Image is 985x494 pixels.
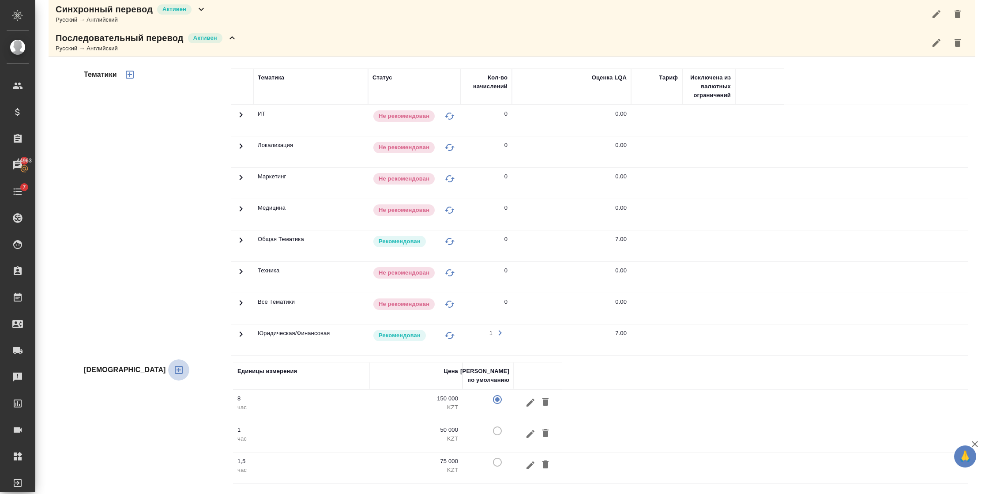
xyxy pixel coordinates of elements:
div: Тематика [258,73,284,82]
p: Не рекомендован [379,268,429,277]
span: Toggle Row Expanded [236,115,246,121]
td: ИТ [253,105,368,136]
td: 0.00 [512,293,631,324]
button: Удалить [538,426,553,442]
button: Удалить [538,394,553,411]
div: [PERSON_NAME] по умолчанию [460,367,509,385]
td: Все Тематики [253,293,368,324]
div: 0 [504,172,508,181]
p: Не рекомендован [379,112,429,121]
button: Изменить статус на "В черном списке" [443,266,456,279]
button: 🙏 [954,445,976,468]
span: Toggle Row Expanded [236,272,246,278]
button: Добавить тематику [119,64,140,85]
td: 0.00 [512,262,631,293]
button: Удалить услугу [947,32,968,53]
button: Открыть работы [492,325,508,340]
p: KZT [374,466,458,475]
div: 0 [504,266,508,275]
div: 0 [504,109,508,118]
button: Удалить [538,457,553,473]
div: Последовательный переводАктивенРусский → Английский [49,28,975,57]
span: 🙏 [958,447,973,466]
p: Активен [162,5,186,14]
p: 8 [237,394,365,403]
span: Toggle Row Expanded [236,240,246,247]
td: 0.00 [512,136,631,167]
div: 0 [504,298,508,306]
span: 44963 [11,156,37,165]
a: 7 [2,181,33,203]
td: Маркетинг [253,168,368,199]
p: KZT [374,403,458,412]
p: Не рекомендован [379,143,429,152]
td: 0.00 [512,168,631,199]
div: 0 [504,141,508,150]
h4: [DEMOGRAPHIC_DATA] [84,365,166,375]
td: Медицина [253,199,368,230]
button: Изменить статус на "В черном списке" [443,204,456,217]
span: 7 [17,183,31,192]
h4: Тематики [84,69,117,80]
div: Исключена из валютных ограничений [687,73,731,100]
button: Удалить услугу [947,4,968,25]
button: Изменить статус на "В черном списке" [443,235,456,248]
p: час [237,466,365,475]
span: Toggle Row Expanded [236,146,246,153]
div: 0 [504,235,508,244]
p: KZT [374,434,458,443]
div: Русский → Английский [56,44,237,53]
p: 1 [237,426,365,434]
div: Кол-во начислений [465,73,508,91]
td: 0.00 [512,105,631,136]
td: 7.00 [512,324,631,355]
p: Рекомендован [379,237,421,246]
p: Последовательный перевод [56,32,184,44]
div: Статус [372,73,392,82]
p: 1,5 [237,457,365,466]
td: Юридическая/Финансовая [253,324,368,355]
div: 0 [504,204,508,212]
td: Техника [253,262,368,293]
p: Не рекомендован [379,174,429,183]
div: Русский → Английский [56,15,207,24]
button: Редактировать [523,457,538,473]
div: 1 [489,329,492,338]
p: 150 000 [374,394,458,403]
td: 7.00 [512,230,631,261]
button: Изменить статус на "В черном списке" [443,329,456,342]
button: Редактировать услугу [926,32,947,53]
span: Toggle Row Expanded [236,209,246,215]
td: 0.00 [512,199,631,230]
button: Редактировать [523,426,538,442]
button: Редактировать [523,394,538,411]
p: 75 000 [374,457,458,466]
p: 50 000 [374,426,458,434]
button: Редактировать услугу [926,4,947,25]
td: Локализация [253,136,368,167]
button: Изменить статус на "В черном списке" [443,109,456,123]
button: Изменить статус на "В черном списке" [443,172,456,185]
span: Toggle Row Expanded [236,177,246,184]
p: Активен [193,34,217,42]
td: Общая Тематика [253,230,368,261]
a: 44963 [2,154,33,176]
span: Toggle Row Expanded [236,334,246,341]
div: Оценка LQA [592,73,627,82]
p: Рекомендован [379,331,421,340]
div: Тариф [659,73,678,82]
div: Цена [444,367,458,376]
p: Не рекомендован [379,300,429,309]
p: час [237,434,365,443]
button: Изменить статус на "В черном списке" [443,141,456,154]
div: Единицы измерения [237,367,297,376]
p: Синхронный перевод [56,3,153,15]
p: Не рекомендован [379,206,429,215]
button: Изменить статус на "В черном списке" [443,298,456,311]
p: час [237,403,365,412]
span: Toggle Row Expanded [236,303,246,309]
button: Добавить тариф [168,359,189,381]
